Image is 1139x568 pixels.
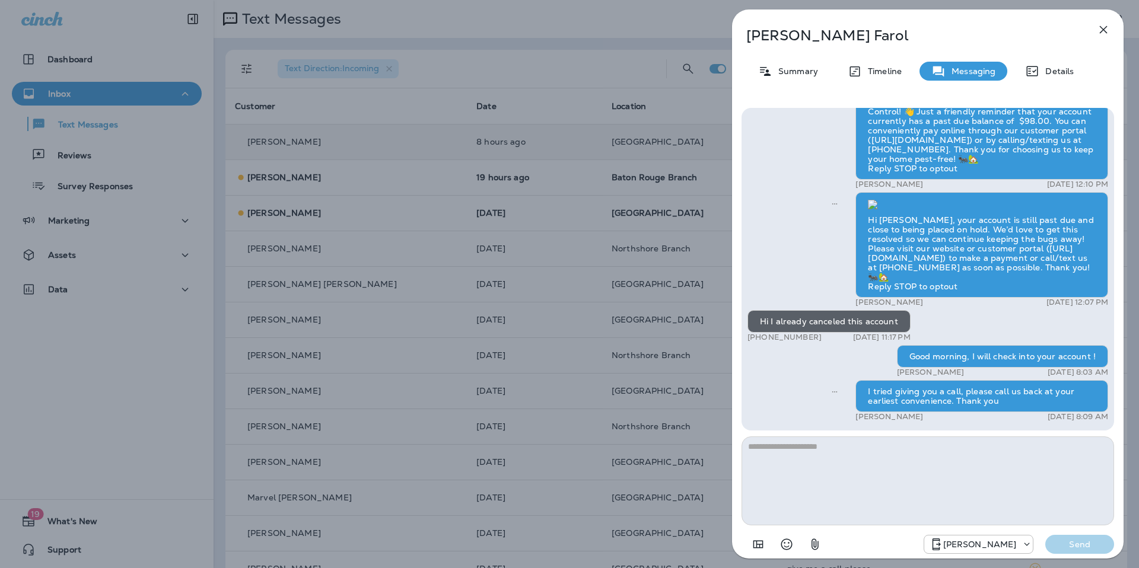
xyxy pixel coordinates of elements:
div: I tried giving you a call, please call us back at your earliest convenience. Thank you [855,380,1108,412]
p: [PERSON_NAME] [943,540,1017,549]
p: [PERSON_NAME] Farol [746,27,1070,44]
button: Add in a premade template [746,532,770,556]
p: Messaging [946,66,995,76]
div: Good morning, I will check into your account ! [897,345,1108,368]
div: Hi [PERSON_NAME], your account is still past due and close to being placed on hold. We’d love to ... [855,192,1108,298]
div: Hi [PERSON_NAME], this is [PERSON_NAME] Pest Control! 👋 Just a friendly reminder that your accoun... [855,75,1108,180]
p: [DATE] 8:03 AM [1048,368,1108,377]
p: [DATE] 12:10 PM [1047,180,1108,189]
p: Details [1039,66,1074,76]
button: Select an emoji [775,532,798,556]
p: [PERSON_NAME] [897,368,965,377]
img: twilio-download [868,200,877,209]
p: [PERSON_NAME] [855,180,923,189]
span: Sent [832,385,838,396]
span: Sent [832,197,838,208]
p: [DATE] 8:09 AM [1048,412,1108,422]
p: [PERSON_NAME] [855,412,923,422]
p: [PHONE_NUMBER] [747,333,822,342]
p: Timeline [862,66,902,76]
p: [DATE] 12:07 PM [1046,298,1108,307]
p: [PERSON_NAME] [855,298,923,307]
div: +1 (504) 576-9603 [924,537,1033,551]
p: Summary [772,66,818,76]
div: Hi I already canceled this account [747,310,911,333]
p: [DATE] 11:17 PM [853,333,911,342]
